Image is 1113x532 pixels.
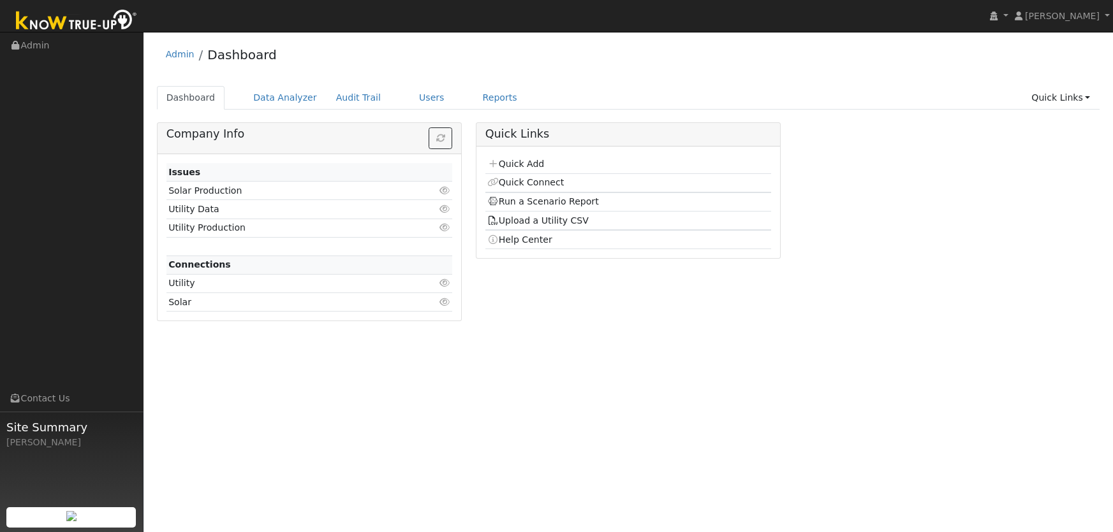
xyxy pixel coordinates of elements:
i: Click to view [439,205,450,213]
a: Dashboard [207,47,277,62]
td: Solar [166,293,406,312]
i: Click to view [439,223,450,232]
a: Run a Scenario Report [487,196,599,206]
img: retrieve [66,511,77,521]
a: Quick Links [1022,86,1100,110]
a: Quick Connect [487,177,564,187]
div: [PERSON_NAME] [6,436,136,449]
i: Click to view [439,278,450,287]
i: Click to view [439,186,450,195]
span: Site Summary [6,419,136,436]
td: Utility Data [166,200,406,219]
td: Utility [166,274,406,292]
td: Utility Production [166,219,406,237]
h5: Company Info [166,127,453,141]
a: Data Analyzer [244,86,327,110]
a: Help Center [487,234,552,245]
img: Know True-Up [10,7,144,36]
a: Quick Add [487,159,544,169]
td: Solar Production [166,182,406,200]
strong: Issues [168,167,200,177]
strong: Connections [168,259,231,270]
i: Click to view [439,298,450,306]
a: Upload a Utility CSV [487,215,589,226]
a: Users [409,86,454,110]
a: Reports [473,86,527,110]
span: [PERSON_NAME] [1025,11,1100,21]
a: Admin [166,49,195,59]
a: Dashboard [157,86,225,110]
a: Audit Trail [327,86,390,110]
h5: Quick Links [485,127,772,141]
